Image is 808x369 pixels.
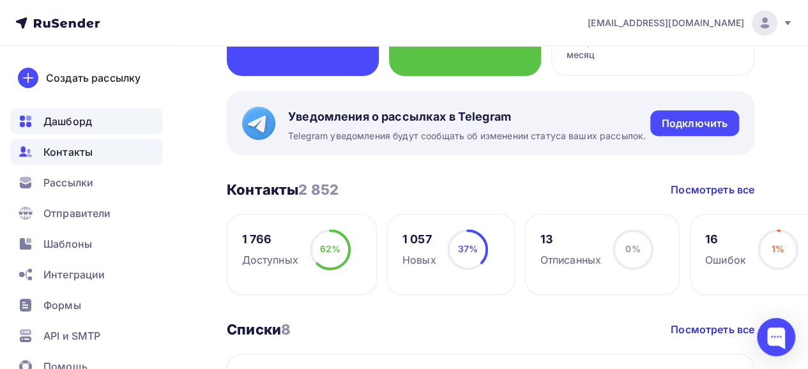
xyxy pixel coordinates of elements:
div: 1 766 [242,232,298,247]
div: Ошибок [705,252,746,267]
span: 8 [281,321,291,338]
a: Отправители [10,200,162,226]
span: Формы [43,297,81,313]
span: Уведомления о рассылках в Telegram [288,109,646,124]
a: Контакты [10,139,162,165]
a: Шаблоны [10,231,162,257]
div: Подключить [662,116,728,131]
span: 37% [458,243,478,254]
span: 62% [320,243,340,254]
div: 1 057 [402,232,436,247]
span: 2 852 [298,181,339,198]
div: Новых [402,252,436,267]
span: Рассылки [43,175,93,190]
a: Дашборд [10,109,162,134]
span: 0% [625,243,640,254]
span: Telegram уведомления будут сообщать об изменении статуса ваших рассылок. [288,130,646,142]
span: Шаблоны [43,236,92,252]
a: [EMAIL_ADDRESS][DOMAIN_NAME] [588,10,793,36]
div: 13 [540,232,600,247]
span: Отправители [43,206,111,221]
span: Контакты [43,144,93,160]
div: Доступных [242,252,298,267]
div: Отписанных [540,252,600,267]
div: 16 [705,232,746,247]
span: Дашборд [43,114,92,129]
a: Посмотреть все [671,182,754,197]
h3: Контакты [227,181,339,199]
a: Рассылки [10,170,162,195]
span: API и SMTP [43,328,100,343]
a: Формы [10,292,162,318]
a: Посмотреть все [671,322,754,337]
h3: Списки [227,320,291,338]
span: [EMAIL_ADDRESS][DOMAIN_NAME] [588,17,744,29]
span: 1% [772,243,784,254]
span: Интеграции [43,267,105,282]
div: Создать рассылку [46,70,141,86]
